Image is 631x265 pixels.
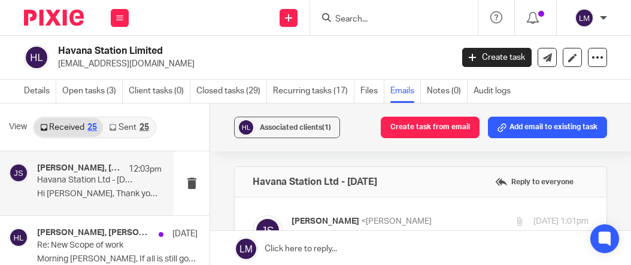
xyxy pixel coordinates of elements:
[24,45,49,70] img: svg%3E
[492,173,577,191] label: Reply to everyone
[260,124,331,131] span: Associated clients
[62,80,123,103] a: Open tasks (3)
[34,118,103,137] a: Received25
[129,80,190,103] a: Client tasks (0)
[533,215,588,228] p: [DATE] 1:01pm
[381,117,480,138] button: Create task from email
[139,123,149,132] div: 25
[292,217,434,238] span: <[PERSON_NAME][EMAIL_ADDRESS][DOMAIN_NAME]>
[334,14,442,25] input: Search
[322,124,331,131] span: (1)
[488,117,607,138] button: Add email to existing task
[24,10,84,26] img: Pixie
[129,163,162,175] p: 12:03pm
[237,118,255,136] img: svg%3E
[24,80,56,103] a: Details
[196,80,267,103] a: Closed tasks (29)
[474,80,517,103] a: Audit logs
[253,176,377,188] h4: Havana Station Ltd - [DATE]
[9,121,27,133] span: View
[234,117,340,138] button: Associated clients(1)
[9,228,28,247] img: svg%3E
[273,80,354,103] a: Recurring tasks (17)
[58,45,367,57] h2: Havana Station Limited
[37,163,123,173] h4: [PERSON_NAME], [PERSON_NAME]
[37,254,198,264] p: Morning [PERSON_NAME], If all is still good for...
[9,163,28,182] img: svg%3E
[462,48,532,67] a: Create task
[37,228,153,238] h4: [PERSON_NAME], [PERSON_NAME]
[390,80,421,103] a: Emails
[253,215,283,245] img: svg%3E
[87,123,97,132] div: 25
[575,8,594,28] img: svg%3E
[37,189,162,199] p: Hi [PERSON_NAME], Thank you for your details. To...
[37,240,166,251] p: Re: New Scope of work
[360,80,384,103] a: Files
[172,228,198,240] p: [DATE]
[292,217,359,226] span: [PERSON_NAME]
[58,58,444,70] p: [EMAIL_ADDRESS][DOMAIN_NAME]
[37,175,137,185] p: Havana Station Ltd - [DATE]
[427,80,468,103] a: Notes (0)
[103,118,154,137] a: Sent25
